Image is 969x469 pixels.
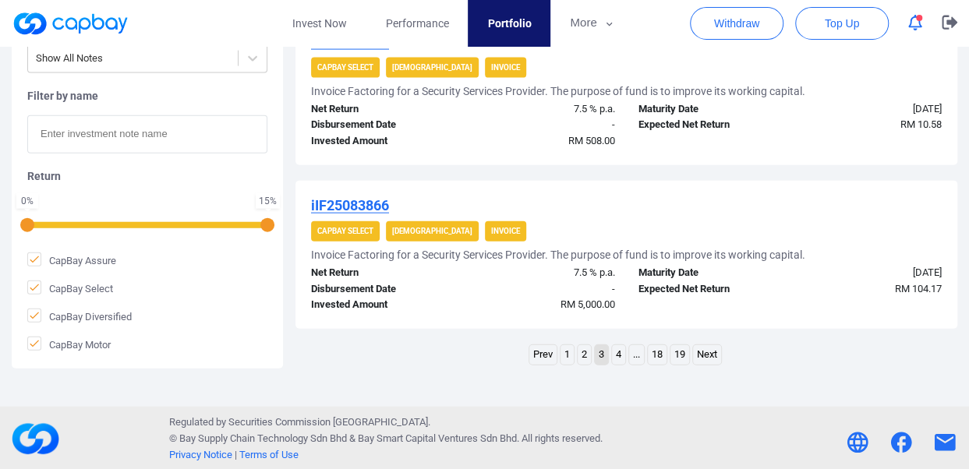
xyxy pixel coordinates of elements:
[27,309,132,324] span: CapBay Diversified
[626,117,790,133] div: Expected Net Return
[693,345,721,365] a: Next page
[568,135,614,146] span: RM 508.00
[19,196,35,206] div: 0 %
[27,115,267,153] input: Enter investment note name
[612,345,625,365] a: Page 4
[299,281,463,298] div: Disbursement Date
[239,449,299,460] a: Terms of Use
[311,248,805,262] h5: Invoice Factoring for a Security Services Provider. The purpose of fund is to improve its working...
[299,265,463,281] div: Net Return
[311,197,389,213] u: iIF25083866
[299,133,463,150] div: Invested Amount
[463,281,627,298] div: -
[27,252,116,268] span: CapBay Assure
[561,345,574,365] a: Page 1
[317,227,373,235] strong: CapBay Select
[670,345,689,365] a: Page 19
[626,265,790,281] div: Maturity Date
[795,7,889,40] button: Top Up
[595,345,608,365] a: Page 3 is your current page
[311,84,805,98] h5: Invoice Factoring for a Security Services Provider. The purpose of fund is to improve its working...
[259,196,277,206] div: 15 %
[27,280,113,296] span: CapBay Select
[463,265,627,281] div: 7.5 % p.a.
[690,7,783,40] button: Withdraw
[900,118,942,130] span: RM 10.58
[317,63,373,72] strong: CapBay Select
[629,345,644,365] a: ...
[491,227,520,235] strong: Invoice
[825,16,859,31] span: Top Up
[299,117,463,133] div: Disbursement Date
[169,449,232,460] a: Privacy Notice
[169,414,603,463] p: Regulated by Securities Commission [GEOGRAPHIC_DATA]. © Bay Supply Chain Technology Sdn Bhd & . A...
[299,101,463,118] div: Net Return
[27,89,267,103] h5: Filter by name
[790,265,953,281] div: [DATE]
[463,101,627,118] div: 7.5 % p.a.
[491,63,520,72] strong: Invoice
[392,63,472,72] strong: [DEMOGRAPHIC_DATA]
[578,345,591,365] a: Page 2
[27,169,267,183] h5: Return
[560,298,614,310] span: RM 5,000.00
[626,281,790,298] div: Expected Net Return
[529,345,557,365] a: Previous page
[790,101,953,118] div: [DATE]
[311,33,389,50] u: iIF25089058
[392,227,472,235] strong: [DEMOGRAPHIC_DATA]
[648,345,667,365] a: Page 18
[895,283,942,294] span: RM 104.17
[626,101,790,118] div: Maturity Date
[358,432,517,444] span: Bay Smart Capital Ventures Sdn Bhd
[12,415,59,463] img: footerLogo
[27,337,111,352] span: CapBay Motor
[487,15,531,32] span: Portfolio
[299,297,463,313] div: Invested Amount
[463,117,627,133] div: -
[385,15,448,32] span: Performance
